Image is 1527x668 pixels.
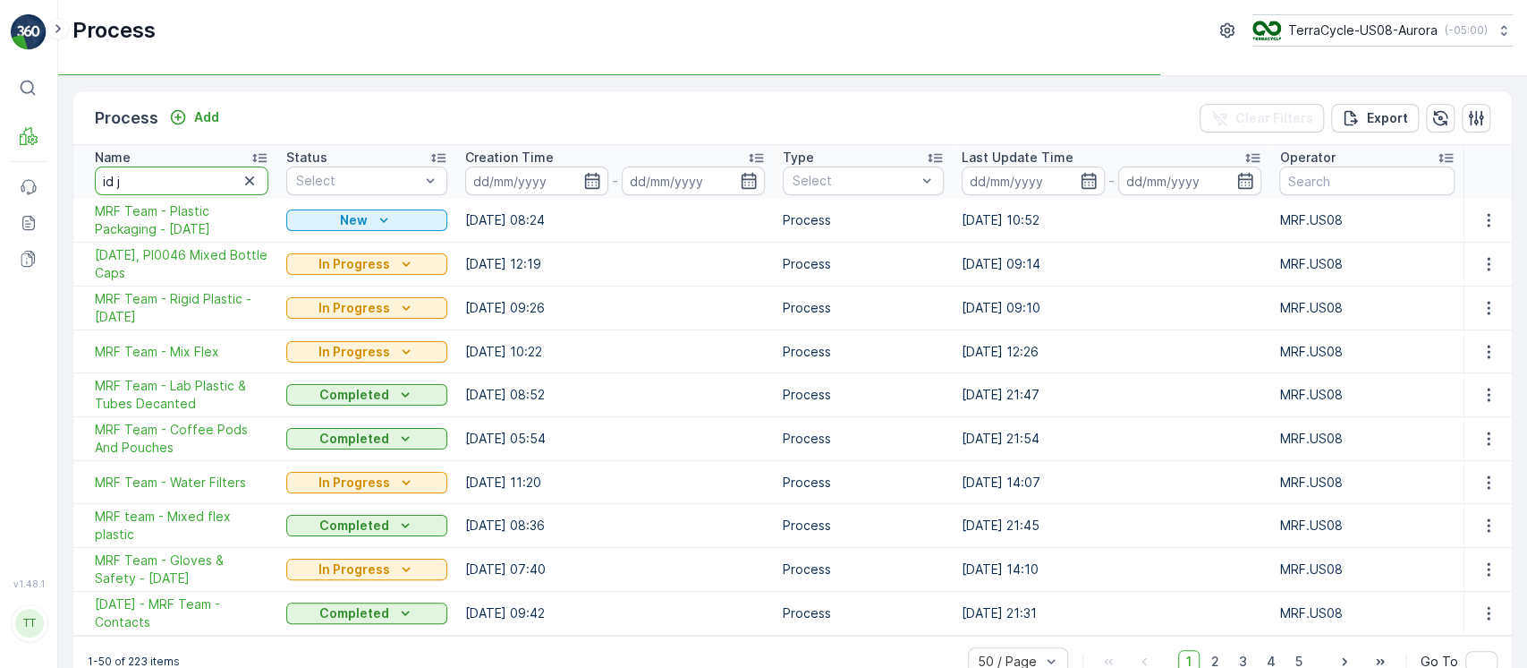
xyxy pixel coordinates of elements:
a: 2025-08-01 - MRF Team - Contacts [95,595,268,631]
a: MRF Team - Lab Plastic & Tubes Decanted [95,377,268,413]
td: [DATE] 09:10 [953,287,1270,330]
td: [DATE] 05:54 [456,417,774,461]
button: TT [11,593,47,654]
td: MRF.US08 [1270,504,1463,548]
p: In Progress [318,255,390,273]
td: [DATE] 10:52 [953,199,1270,243]
button: Completed [286,384,447,406]
p: Completed [319,604,389,622]
span: [DATE], PI0046 Mixed Bottle Caps [95,246,268,282]
a: MRF team - Mixed flex plastic [95,508,268,544]
a: MRF Team - Plastic Packaging - 08/20/2025 [95,202,268,238]
button: TerraCycle-US08-Aurora(-05:00) [1252,14,1513,47]
td: [DATE] 08:52 [456,373,774,417]
td: Process [774,504,953,548]
input: dd/mm/yyyy [622,167,765,195]
td: MRF.US08 [1270,330,1463,373]
td: [DATE] 12:26 [953,330,1270,373]
button: Completed [286,428,447,450]
button: In Progress [286,559,447,580]
p: New [340,211,368,229]
button: In Progress [286,297,447,319]
p: Export [1367,109,1408,127]
span: MRF Team - Rigid Plastic - [DATE] [95,290,268,326]
input: dd/mm/yyyy [1118,167,1261,195]
td: [DATE] 08:36 [456,504,774,548]
p: Type [783,149,814,167]
td: Process [774,199,953,243]
td: Process [774,461,953,504]
p: - [1108,170,1115,192]
td: Process [774,548,953,592]
img: logo [11,14,47,50]
td: [DATE] 21:45 [953,504,1270,548]
p: Clear Filters [1235,109,1313,127]
p: Select [793,172,916,190]
td: [DATE] 09:26 [456,287,774,330]
td: [DATE] 21:54 [953,417,1270,461]
p: TerraCycle-US08-Aurora [1288,21,1438,39]
td: MRF.US08 [1270,548,1463,592]
span: v 1.48.1 [11,578,47,589]
a: MRF Team - Coffee Pods And Pouches [95,421,268,457]
p: ( -05:00 ) [1445,23,1488,38]
span: MRF Team - Gloves & Safety - [DATE] [95,552,268,587]
td: [DATE] 12:19 [456,243,774,287]
button: In Progress [286,341,447,363]
p: Completed [319,386,389,404]
a: MRF Team - Mix Flex [95,343,268,361]
td: [DATE] 21:31 [953,592,1270,636]
p: Process [95,106,158,131]
a: MRF Team - Gloves & Safety - 8/04/2025 [95,552,268,587]
p: In Progress [318,343,390,361]
p: In Progress [318,474,390,492]
td: [DATE] 14:07 [953,461,1270,504]
td: Process [774,592,953,636]
td: Process [774,330,953,373]
span: MRF Team - Plastic Packaging - [DATE] [95,202,268,238]
td: MRF.US08 [1270,199,1463,243]
td: [DATE] 14:10 [953,548,1270,592]
input: Search [1279,167,1455,195]
button: Completed [286,603,447,624]
p: Completed [319,430,389,448]
p: Operator [1279,149,1335,167]
td: Process [774,373,953,417]
p: Creation Time [465,149,554,167]
a: MRF Team - Rigid Plastic - 8/13/25 [95,290,268,326]
p: Last Update Time [962,149,1073,167]
button: Add [162,107,226,128]
input: dd/mm/yyyy [962,167,1105,195]
td: [DATE] 10:22 [456,330,774,373]
input: Search [95,167,268,195]
span: [DATE] - MRF Team - Contacts [95,595,268,631]
button: New [286,210,447,231]
td: [DATE] 09:42 [456,592,774,636]
td: [DATE] 07:40 [456,548,774,592]
td: [DATE] 08:24 [456,199,774,243]
div: TT [15,609,44,638]
input: dd/mm/yyyy [465,167,608,195]
td: [DATE] 21:47 [953,373,1270,417]
td: [DATE] 09:14 [953,243,1270,287]
button: In Progress [286,472,447,493]
a: MRF Team - Water Filters [95,474,268,492]
a: 08/19/25, PI0046 Mixed Bottle Caps [95,246,268,282]
button: In Progress [286,253,447,275]
td: MRF.US08 [1270,417,1463,461]
td: MRF.US08 [1270,243,1463,287]
td: Process [774,417,953,461]
td: MRF.US08 [1270,461,1463,504]
p: In Progress [318,561,390,578]
td: Process [774,243,953,287]
p: Process [72,16,156,45]
p: In Progress [318,299,390,317]
p: Name [95,149,131,167]
p: - [612,170,618,192]
td: [DATE] 11:20 [456,461,774,504]
img: image_ci7OI47.png [1252,21,1281,40]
